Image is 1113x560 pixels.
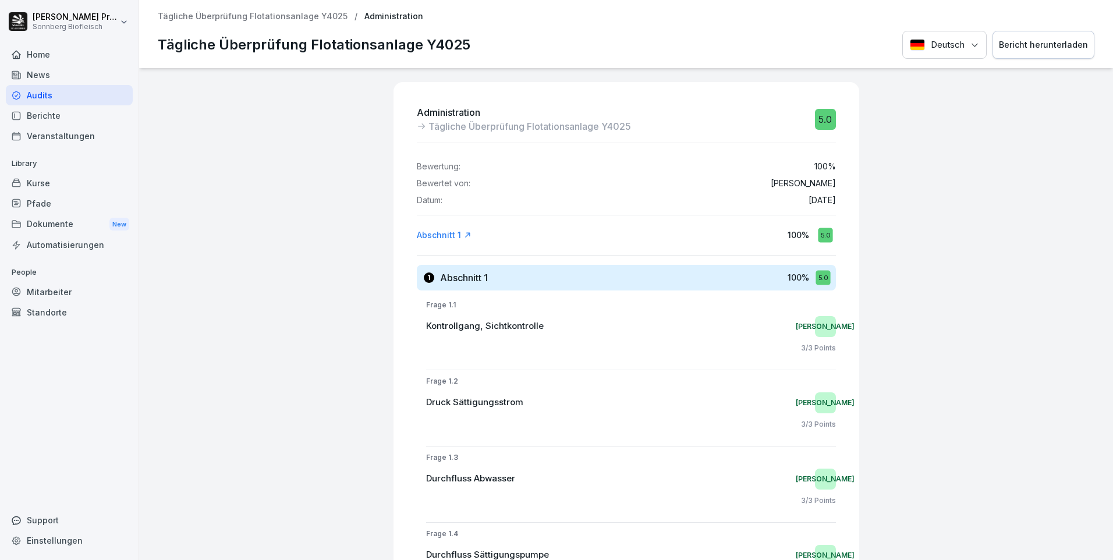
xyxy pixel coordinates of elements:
[6,154,133,173] p: Library
[788,229,809,241] p: 100 %
[424,272,434,283] div: 1
[910,39,925,51] img: Deutsch
[440,271,488,284] h3: Abschnitt 1
[6,510,133,530] div: Support
[417,105,631,119] p: Administration
[158,12,348,22] a: Tägliche Überprüfung Flotationsanlage Y4025
[814,162,836,172] p: 100 %
[801,419,836,430] p: 3 / 3 Points
[815,316,836,337] div: [PERSON_NAME]
[426,529,836,539] p: Frage 1.4
[6,263,133,282] p: People
[6,193,133,214] a: Pfade
[6,65,133,85] a: News
[6,85,133,105] a: Audits
[801,495,836,506] p: 3 / 3 Points
[6,282,133,302] a: Mitarbeiter
[417,196,442,205] p: Datum:
[6,44,133,65] a: Home
[809,196,836,205] p: [DATE]
[6,126,133,146] a: Veranstaltungen
[355,12,357,22] p: /
[417,162,460,172] p: Bewertung:
[931,38,965,52] p: Deutsch
[158,34,470,55] p: Tägliche Überprüfung Flotationsanlage Y4025
[815,392,836,413] div: [PERSON_NAME]
[6,214,133,235] div: Dokumente
[109,218,129,231] div: New
[426,320,544,333] p: Kontrollgang, Sichtkontrolle
[426,300,836,310] p: Frage 1.1
[426,376,836,387] p: Frage 1.2
[771,179,836,189] p: [PERSON_NAME]
[788,271,809,283] p: 100 %
[815,109,836,130] div: 5.0
[364,12,423,22] p: Administration
[33,12,118,22] p: [PERSON_NAME] Preßlauer
[816,270,830,285] div: 5.0
[417,179,470,189] p: Bewertet von:
[6,235,133,255] a: Automatisierungen
[428,119,631,133] p: Tägliche Überprüfung Flotationsanlage Y4025
[815,469,836,490] div: [PERSON_NAME]
[33,23,118,31] p: Sonnberg Biofleisch
[426,472,515,485] p: Durchfluss Abwasser
[426,452,836,463] p: Frage 1.3
[818,228,832,242] div: 5.0
[993,31,1094,59] button: Bericht herunterladen
[6,105,133,126] a: Berichte
[6,173,133,193] a: Kurse
[6,302,133,322] a: Standorte
[6,530,133,551] a: Einstellungen
[6,214,133,235] a: DokumenteNew
[999,38,1088,51] div: Bericht herunterladen
[417,229,472,241] a: Abschnitt 1
[801,343,836,353] p: 3 / 3 Points
[426,396,523,409] p: Druck Sättigungsstrom
[902,31,987,59] button: Language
